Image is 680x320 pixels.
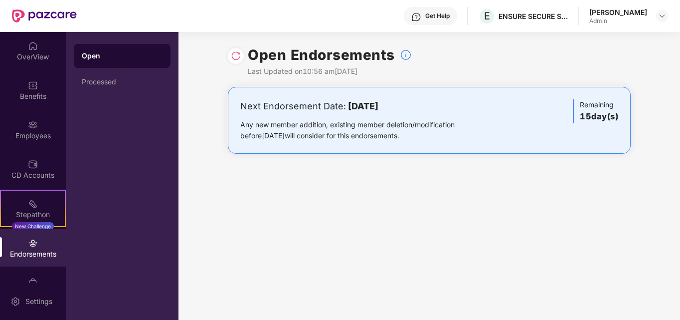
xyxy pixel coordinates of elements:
div: Settings [22,297,55,307]
img: svg+xml;base64,PHN2ZyB4bWxucz0iaHR0cDovL3d3dy53My5vcmcvMjAwMC9zdmciIHdpZHRoPSIyMSIgaGVpZ2h0PSIyMC... [28,199,38,209]
div: Stepathon [1,210,65,220]
img: svg+xml;base64,PHN2ZyBpZD0iTXlfT3JkZXJzIiBkYXRhLW5hbWU9Ik15IE9yZGVycyIgeG1sbnM9Imh0dHA6Ly93d3cudz... [28,278,38,288]
img: svg+xml;base64,PHN2ZyBpZD0iUmVsb2FkLTMyeDMyIiB4bWxucz0iaHR0cDovL3d3dy53My5vcmcvMjAwMC9zdmciIHdpZH... [231,51,241,61]
b: [DATE] [348,101,378,111]
img: svg+xml;base64,PHN2ZyBpZD0iQ0RfQWNjb3VudHMiIGRhdGEtbmFtZT0iQ0QgQWNjb3VudHMiIHhtbG5zPSJodHRwOi8vd3... [28,159,38,169]
img: svg+xml;base64,PHN2ZyBpZD0iSGVscC0zMngzMiIgeG1sbnM9Imh0dHA6Ly93d3cudzMub3JnLzIwMDAvc3ZnIiB3aWR0aD... [411,12,421,22]
div: Get Help [425,12,450,20]
img: New Pazcare Logo [12,9,77,22]
div: New Challenge [12,222,54,230]
span: E [484,10,490,22]
div: Any new member addition, existing member deletion/modification before [DATE] will consider for th... [240,119,486,141]
img: svg+xml;base64,PHN2ZyBpZD0iSW5mb18tXzMyeDMyIiBkYXRhLW5hbWU9IkluZm8gLSAzMngzMiIgeG1sbnM9Imh0dHA6Ly... [400,49,412,61]
img: svg+xml;base64,PHN2ZyBpZD0iU2V0dGluZy0yMHgyMCIgeG1sbnM9Imh0dHA6Ly93d3cudzMub3JnLzIwMDAvc3ZnIiB3aW... [10,297,20,307]
div: [PERSON_NAME] [589,7,647,17]
img: svg+xml;base64,PHN2ZyBpZD0iRHJvcGRvd24tMzJ4MzIiIHhtbG5zPSJodHRwOi8vd3d3LnczLm9yZy8yMDAwL3N2ZyIgd2... [658,12,666,20]
div: Processed [82,78,163,86]
div: ENSURE SECURE SERVICES PRIVATE LIMITED [499,11,568,21]
h3: 15 day(s) [580,110,618,123]
div: Next Endorsement Date: [240,99,486,113]
img: svg+xml;base64,PHN2ZyBpZD0iQmVuZWZpdHMiIHhtbG5zPSJodHRwOi8vd3d3LnczLm9yZy8yMDAwL3N2ZyIgd2lkdGg9Ij... [28,80,38,90]
h1: Open Endorsements [248,44,395,66]
img: svg+xml;base64,PHN2ZyBpZD0iRW1wbG95ZWVzIiB4bWxucz0iaHR0cDovL3d3dy53My5vcmcvMjAwMC9zdmciIHdpZHRoPS... [28,120,38,130]
div: Remaining [573,99,618,123]
div: Last Updated on 10:56 am[DATE] [248,66,412,77]
div: Open [82,51,163,61]
img: svg+xml;base64,PHN2ZyBpZD0iSG9tZSIgeG1sbnM9Imh0dHA6Ly93d3cudzMub3JnLzIwMDAvc3ZnIiB3aWR0aD0iMjAiIG... [28,41,38,51]
img: svg+xml;base64,PHN2ZyBpZD0iRW5kb3JzZW1lbnRzIiB4bWxucz0iaHR0cDovL3d3dy53My5vcmcvMjAwMC9zdmciIHdpZH... [28,238,38,248]
div: Admin [589,17,647,25]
